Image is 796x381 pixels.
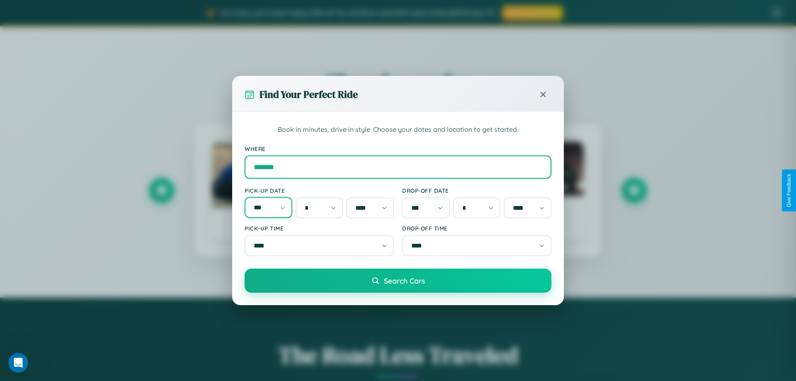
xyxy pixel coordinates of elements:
[384,276,425,285] span: Search Cars
[260,87,358,101] h3: Find Your Perfect Ride
[402,187,551,194] label: Drop-off Date
[245,225,394,232] label: Pick-up Time
[402,225,551,232] label: Drop-off Time
[245,145,551,152] label: Where
[245,269,551,293] button: Search Cars
[245,124,551,135] p: Book in minutes, drive in style. Choose your dates and location to get started.
[245,187,394,194] label: Pick-up Date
